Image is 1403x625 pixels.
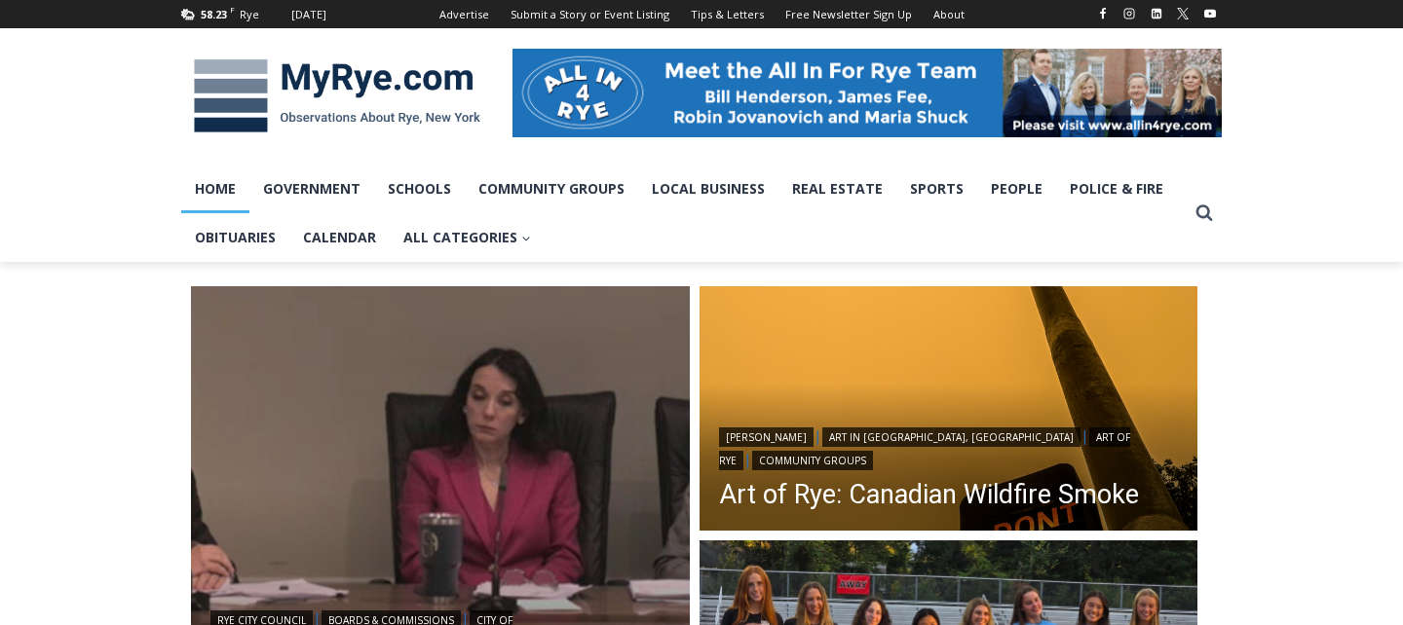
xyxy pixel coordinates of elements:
[822,427,1081,447] a: Art in [GEOGRAPHIC_DATA], [GEOGRAPHIC_DATA]
[374,165,465,213] a: Schools
[181,165,1187,263] nav: Primary Navigation
[201,7,227,21] span: 58.23
[1056,165,1177,213] a: Police & Fire
[700,286,1198,535] a: Read More Art of Rye: Canadian Wildfire Smoke
[289,213,390,262] a: Calendar
[181,213,289,262] a: Obituaries
[403,227,531,248] span: All Categories
[1145,2,1168,25] a: Linkedin
[465,165,638,213] a: Community Groups
[181,46,493,147] img: MyRye.com
[752,451,873,470] a: Community Groups
[896,165,977,213] a: Sports
[240,6,259,23] div: Rye
[390,213,545,262] a: All Categories
[719,427,814,447] a: [PERSON_NAME]
[1171,2,1194,25] a: X
[512,49,1222,136] img: All in for Rye
[1091,2,1115,25] a: Facebook
[230,4,235,15] span: F
[1198,2,1222,25] a: YouTube
[291,6,326,23] div: [DATE]
[719,423,1179,470] div: | | |
[778,165,896,213] a: Real Estate
[1118,2,1141,25] a: Instagram
[249,165,374,213] a: Government
[181,165,249,213] a: Home
[977,165,1056,213] a: People
[719,480,1179,509] a: Art of Rye: Canadian Wildfire Smoke
[1187,196,1222,231] button: View Search Form
[700,286,1198,535] img: [PHOTO: Canadian Wildfire Smoke. Few ventured out unmasked as the skies turned an eerie orange in...
[638,165,778,213] a: Local Business
[719,427,1130,470] a: Art of Rye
